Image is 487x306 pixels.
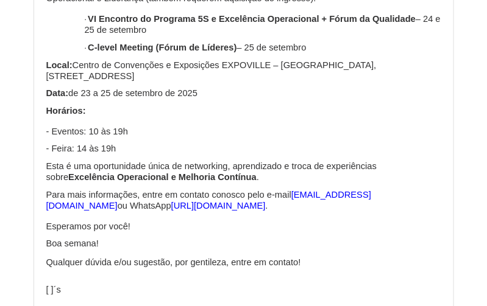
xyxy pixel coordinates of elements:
[85,43,88,52] span: ·
[46,257,301,294] span: Qualquer dúvida e/ou sugestão, por gentileza, entre em contato! [ ]´s
[46,238,99,248] span: Boa semana!
[46,190,291,200] span: Para mais informações, entre em contato conosco pelo e-mail
[68,172,257,182] b: Excelência Operacional e Melhoria Contínua
[46,144,116,153] span: - Feira: 14 às 19h
[237,43,309,52] span: – 25 de setembro
[46,161,377,182] span: Esta é uma oportunidade única de networking, aprendizado e troca de experiências sobre .
[171,201,266,210] span: [URL][DOMAIN_NAME]
[118,201,171,210] span: ou WhatsApp
[46,189,372,210] a: [EMAIL_ADDRESS][DOMAIN_NAME]
[88,14,416,24] span: VI Encontro do Programa 5S e Excelência Operacional + Fórum da Qualidade
[46,88,69,98] span: Data:
[266,201,268,210] span: .
[46,60,73,70] span: Local:
[171,200,266,210] a: [URL][DOMAIN_NAME]
[46,221,130,231] span: Esperamos por você!
[46,106,86,116] span: Horários:
[46,60,377,81] span: Centro de Convenções e Exposições EXPOVILLE – [GEOGRAPHIC_DATA], [STREET_ADDRESS]
[46,190,372,210] span: [EMAIL_ADDRESS][DOMAIN_NAME]
[426,248,487,306] iframe: Chat Widget
[85,15,88,24] span: ·
[46,127,128,136] span: - Eventos: 10 às 19h
[68,88,197,98] span: de 23 a 25 de setembro de 2025
[85,14,441,35] span: – 24 e 25 de setembro
[88,43,236,52] span: C-level Meeting (Fórum de Líderes)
